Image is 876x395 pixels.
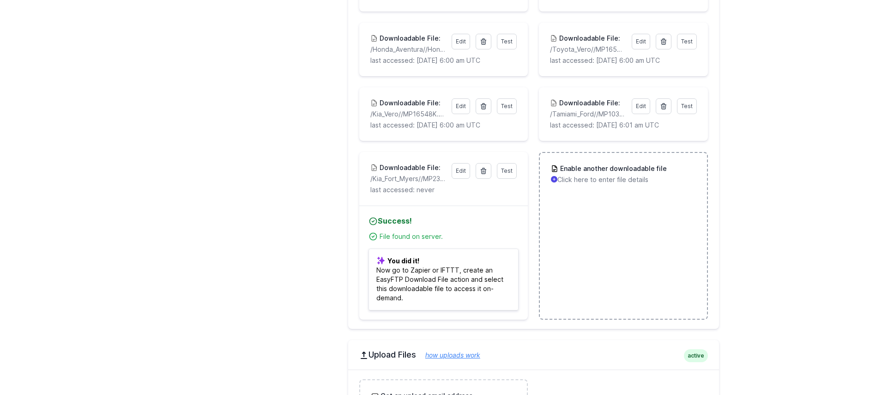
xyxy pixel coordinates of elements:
[369,215,519,226] h4: Success!
[557,34,620,43] h3: Downloadable File:
[550,45,626,54] p: /Toyota_Vero//MP16548T.csv
[378,98,441,108] h3: Downloadable File:
[452,98,470,114] a: Edit
[551,175,695,184] p: Click here to enter file details
[370,121,517,130] p: last accessed: [DATE] 6:00 am UTC
[452,163,470,179] a: Edit
[370,56,517,65] p: last accessed: [DATE] 6:00 am UTC
[550,121,696,130] p: last accessed: [DATE] 6:01 am UTC
[557,98,620,108] h3: Downloadable File:
[387,257,419,265] b: You did it!
[550,109,626,119] p: /Tamiami_Ford//MP10366.csv
[677,34,697,49] a: Test
[378,34,441,43] h3: Downloadable File:
[497,163,517,179] a: Test
[370,174,446,183] p: /Kia_Fort_Myers//MP23808.csv
[370,185,517,194] p: last accessed: never
[550,56,696,65] p: last accessed: [DATE] 6:00 am UTC
[501,38,513,45] span: Test
[497,98,517,114] a: Test
[359,349,708,360] h2: Upload Files
[681,38,693,45] span: Test
[452,34,470,49] a: Edit
[501,103,513,109] span: Test
[416,351,480,359] a: how uploads work
[830,349,865,384] iframe: Drift Widget Chat Controller
[677,98,697,114] a: Test
[501,167,513,174] span: Test
[380,232,519,241] div: File found on server.
[370,109,446,119] p: /Kia_Vero//MP16548K.csv
[369,249,519,310] p: Now go to Zapier or IFTTT, create an EasyFTP Download File action and select this downloadable fi...
[558,164,667,173] h3: Enable another downloadable file
[632,98,650,114] a: Edit
[378,163,441,172] h3: Downloadable File:
[632,34,650,49] a: Edit
[681,103,693,109] span: Test
[540,153,707,195] a: Enable another downloadable file Click here to enter file details
[370,45,446,54] p: /Honda_Aventura//Honda_Aventura.csv
[684,349,708,362] span: active
[497,34,517,49] a: Test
